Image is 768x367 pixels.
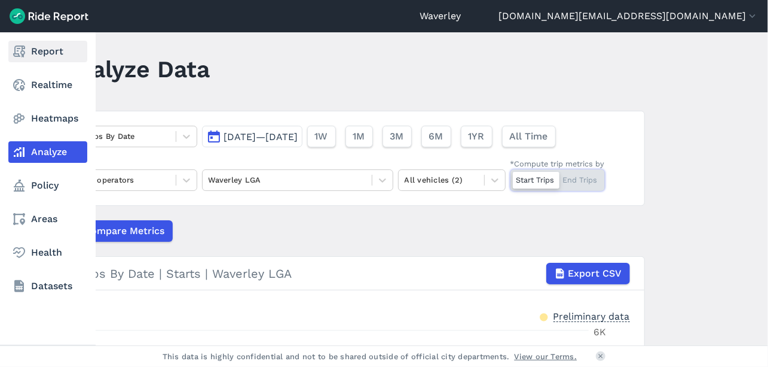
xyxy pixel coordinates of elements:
a: Report [8,41,87,62]
span: [DATE]—[DATE] [224,131,298,142]
span: 1M [353,129,365,144]
div: Preliminary data [553,310,630,322]
button: 1M [345,126,373,147]
span: 1W [315,129,328,144]
button: [DOMAIN_NAME][EMAIL_ADDRESS][DOMAIN_NAME] [498,9,758,23]
span: 6M [429,129,443,144]
button: Compare Metrics [63,220,173,242]
a: Heatmaps [8,108,87,129]
a: Policy [8,175,87,196]
a: Waverley [420,9,461,23]
a: Health [8,242,87,263]
button: 1W [307,126,336,147]
a: View our Terms. [515,351,577,362]
button: Export CSV [546,263,630,284]
button: [DATE]—[DATE] [202,126,302,147]
span: 1YR [469,129,485,144]
img: Ride Report [10,8,88,24]
button: 3M [383,126,412,147]
a: Realtime [8,74,87,96]
span: All Time [510,129,548,144]
a: Analyze [8,141,87,163]
h1: Analyze Data [63,53,210,86]
div: Trips By Date | Starts | Waverley LGA [78,263,630,284]
button: 6M [421,126,451,147]
span: Compare Metrics [85,224,165,238]
span: Export CSV [568,266,622,281]
span: 3M [390,129,404,144]
button: All Time [502,126,556,147]
tspan: 6K [593,326,606,338]
button: 1YR [461,126,492,147]
div: *Compute trip metrics by [510,158,605,169]
a: Datasets [8,275,87,297]
a: Areas [8,208,87,230]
